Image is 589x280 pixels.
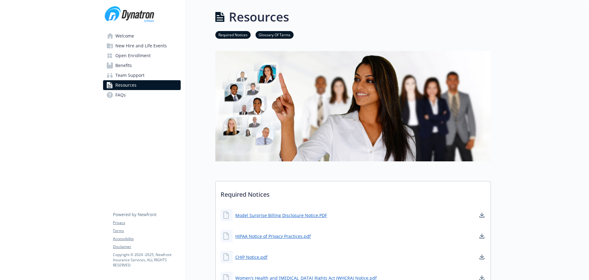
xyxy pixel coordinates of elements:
[113,236,180,242] a: Accessibility
[115,80,137,90] span: Resources
[115,61,132,70] span: Benefits
[113,244,180,250] a: Disclaimer
[103,61,181,70] a: Benefits
[478,253,486,261] a: download document
[216,181,491,204] p: Required Notices
[235,233,311,239] a: HIPAA Notice of Privacy Practices.pdf
[115,31,134,41] span: Welcome
[103,70,181,80] a: Team Support
[103,31,181,41] a: Welcome
[115,41,167,51] span: New Hire and Life Events
[103,41,181,51] a: New Hire and Life Events
[215,51,491,161] img: resources page banner
[115,90,126,100] span: FAQs
[229,8,289,26] h1: Resources
[478,232,486,240] a: download document
[103,90,181,100] a: FAQs
[113,220,180,226] a: Privacy
[113,252,180,268] p: Copyright © 2024 - 2025 , Newfront Insurance Services, ALL RIGHTS RESERVED
[115,51,151,61] span: Open Enrollment
[113,228,180,234] a: Terms
[103,51,181,61] a: Open Enrollment
[478,211,486,219] a: download document
[235,254,268,260] a: CHIP Notice.pdf
[115,70,144,80] span: Team Support
[103,80,181,90] a: Resources
[215,32,251,37] a: Required Notices
[256,32,294,37] a: Glossary Of Terms
[235,212,327,219] a: Model Surprise Billing Disclosure Notice.PDF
